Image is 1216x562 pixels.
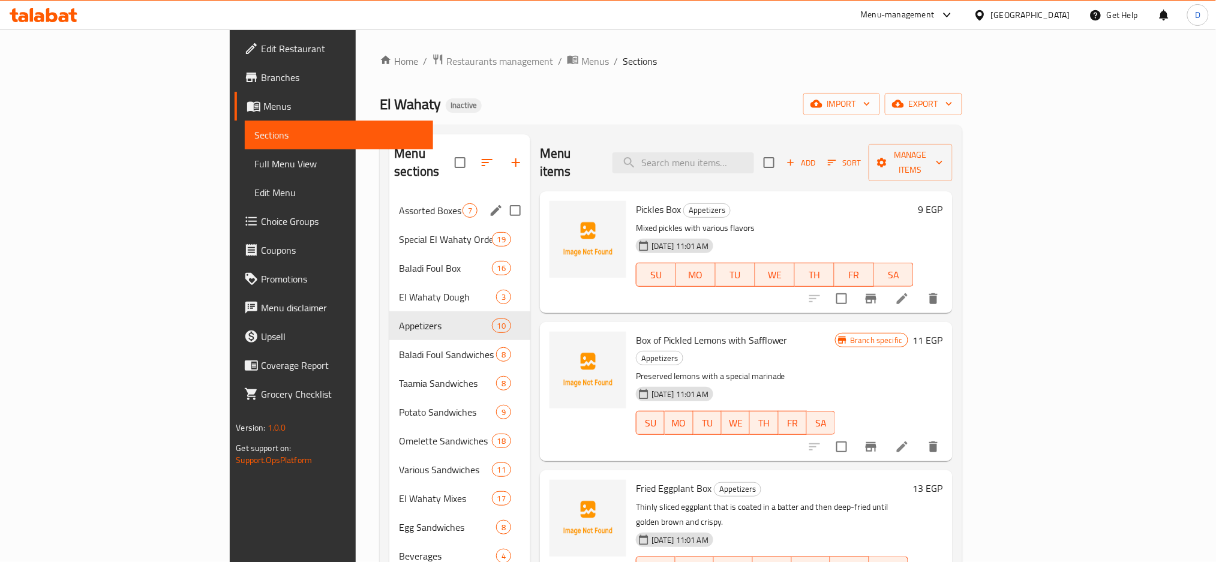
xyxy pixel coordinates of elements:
[550,201,626,278] img: Pickles Box
[446,54,553,68] span: Restaurants management
[235,63,433,92] a: Branches
[722,411,750,435] button: WE
[829,286,854,311] span: Select to update
[492,491,511,506] div: items
[399,491,491,506] span: El Wahaty Mixes
[473,148,502,177] span: Sort sections
[399,376,496,390] span: Taamia Sandwiches
[497,522,511,533] span: 8
[829,434,854,459] span: Select to update
[446,98,482,113] div: Inactive
[502,148,530,177] button: Add section
[463,203,478,218] div: items
[861,8,935,22] div: Menu-management
[399,203,462,218] div: Assorted Boxes
[636,369,835,384] p: Preserved lemons with a special marinade
[389,513,530,542] div: Egg Sandwiches8
[803,93,880,115] button: import
[261,214,424,229] span: Choice Groups
[839,266,869,284] span: FR
[245,178,433,207] a: Edit Menu
[261,358,424,372] span: Coverage Report
[261,329,424,344] span: Upsell
[399,520,496,534] span: Egg Sandwiches
[399,434,491,448] span: Omelette Sandwiches
[463,205,477,217] span: 7
[399,261,491,275] span: Baladi Foul Box
[399,462,491,477] span: Various Sandwiches
[399,232,491,247] div: Special El Wahaty Orders
[783,414,802,432] span: FR
[857,432,885,461] button: Branch-specific-item
[779,411,807,435] button: FR
[389,340,530,369] div: Baladi Foul Sandwiches8
[676,263,716,287] button: MO
[885,93,962,115] button: export
[235,236,433,265] a: Coupons
[399,318,491,333] span: Appetizers
[807,411,835,435] button: SA
[432,53,553,69] a: Restaurants management
[834,263,874,287] button: FR
[857,284,885,313] button: Branch-specific-item
[492,232,511,247] div: items
[496,347,511,362] div: items
[636,411,665,435] button: SU
[782,154,820,172] span: Add item
[919,284,948,313] button: delete
[236,452,312,468] a: Support.OpsPlatform
[261,70,424,85] span: Branches
[497,378,511,389] span: 8
[399,405,496,419] span: Potato Sandwiches
[492,462,511,477] div: items
[235,380,433,408] a: Grocery Checklist
[918,201,943,218] h6: 9 EGP
[493,234,511,245] span: 19
[623,54,657,68] span: Sections
[755,263,795,287] button: WE
[636,500,908,530] p: Thinly sliced eggplant that is coated in a batter and then deep-fried until golden brown and crispy.
[550,480,626,557] img: Fried Eggplant Box
[636,221,914,236] p: Mixed pickles with various flavors
[913,332,943,348] h6: 11 EGP
[496,520,511,534] div: items
[895,291,909,306] a: Edit menu item
[756,150,782,175] span: Select section
[636,331,788,349] span: Box of Pickled Lemons with Safflower
[714,482,761,497] div: Appetizers
[492,434,511,448] div: items
[254,157,424,171] span: Full Menu View
[874,263,914,287] button: SA
[389,484,530,513] div: El Wahaty Mixes17
[487,202,505,220] button: edit
[895,440,909,454] a: Edit menu item
[879,266,909,284] span: SA
[235,207,433,236] a: Choice Groups
[235,265,433,293] a: Promotions
[389,311,530,340] div: Appetizers10
[878,148,942,178] span: Manage items
[825,154,864,172] button: Sort
[399,290,496,304] span: El Wahaty Dough
[235,293,433,322] a: Menu disclaimer
[913,480,943,497] h6: 13 EGP
[235,34,433,63] a: Edit Restaurant
[261,272,424,286] span: Promotions
[492,261,511,275] div: items
[726,414,745,432] span: WE
[389,225,530,254] div: Special El Wahaty Orders19
[493,320,511,332] span: 10
[493,493,511,504] span: 17
[254,128,424,142] span: Sections
[254,185,424,200] span: Edit Menu
[496,290,511,304] div: items
[782,154,820,172] button: Add
[919,432,948,461] button: delete
[245,149,433,178] a: Full Menu View
[991,8,1070,22] div: [GEOGRAPHIC_DATA]
[647,389,713,400] span: [DATE] 11:01 AM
